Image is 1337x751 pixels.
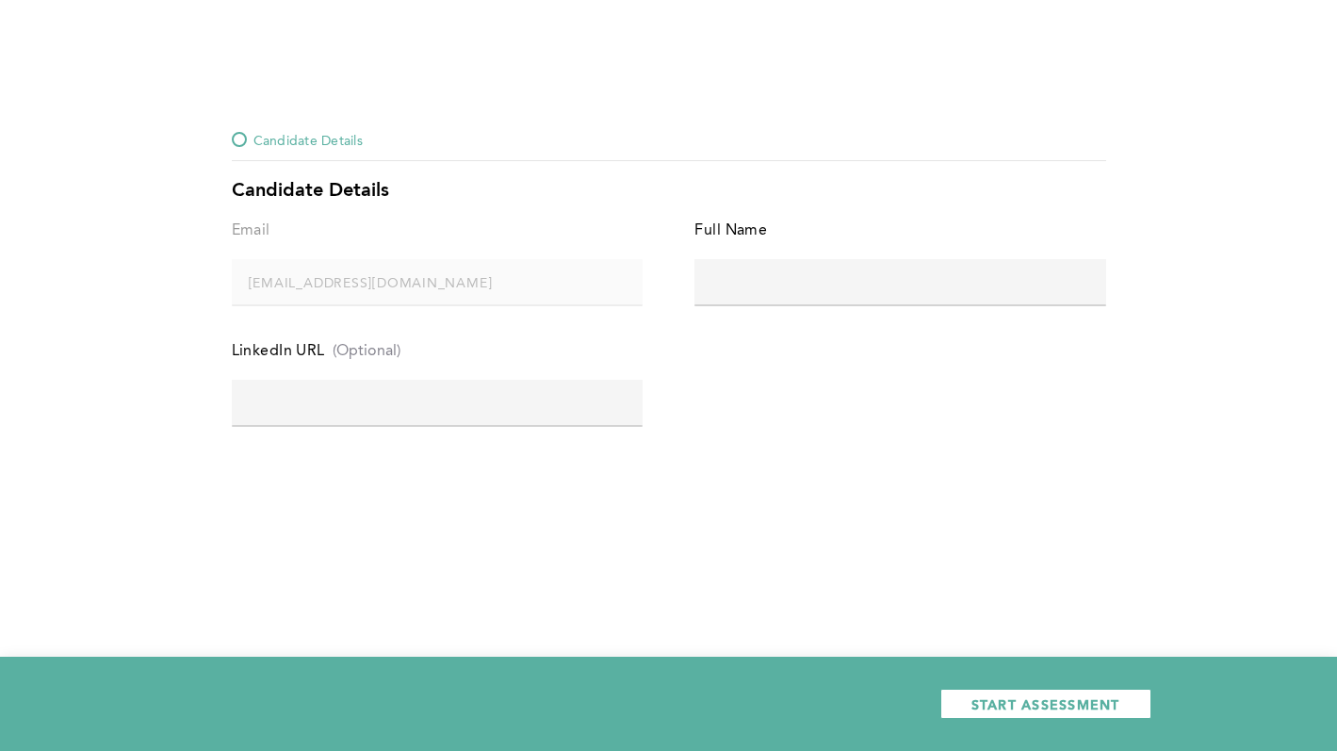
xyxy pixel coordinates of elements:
[253,128,363,151] span: Candidate Details
[232,338,325,365] div: LinkedIn URL
[940,689,1151,719] button: START ASSESSMENT
[694,218,767,244] div: Full Name
[971,695,1120,713] span: START ASSESSMENT
[333,343,400,360] span: (Optional)
[232,180,1106,203] div: Candidate Details
[232,218,270,244] div: Email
